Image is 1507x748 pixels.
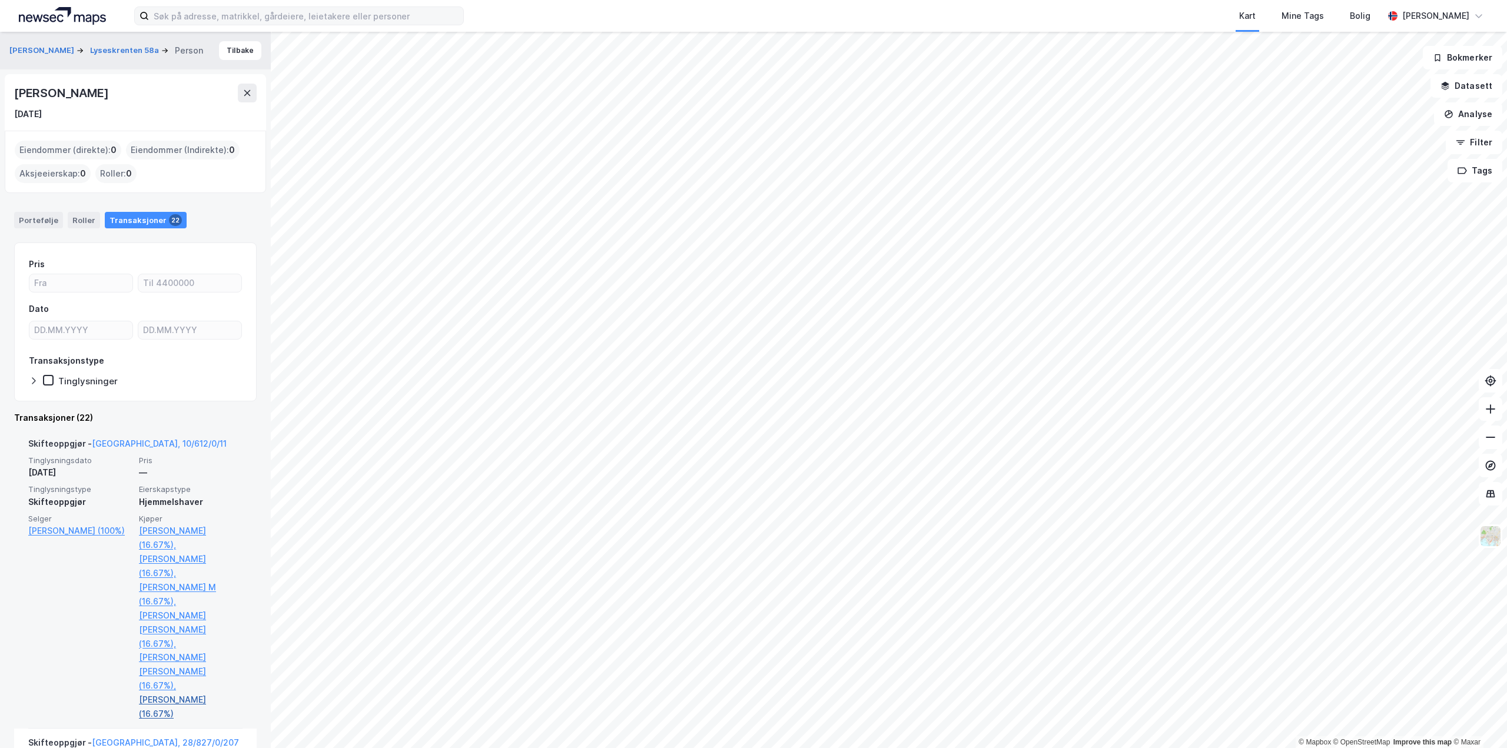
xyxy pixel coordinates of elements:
[28,456,132,466] span: Tinglysningsdato
[28,466,132,480] div: [DATE]
[14,212,63,228] div: Portefølje
[175,44,203,58] div: Person
[169,214,182,226] div: 22
[68,212,100,228] div: Roller
[1393,738,1452,746] a: Improve this map
[139,693,243,721] a: [PERSON_NAME] (16.67%)
[14,107,42,121] div: [DATE]
[28,524,132,538] a: [PERSON_NAME] (100%)
[1350,9,1370,23] div: Bolig
[139,609,243,651] a: [PERSON_NAME] [PERSON_NAME] (16.67%),
[105,212,187,228] div: Transaksjoner
[229,143,235,157] span: 0
[1333,738,1390,746] a: OpenStreetMap
[92,737,239,747] a: [GEOGRAPHIC_DATA], 28/827/0/207
[1299,738,1331,746] a: Mapbox
[1448,159,1502,182] button: Tags
[14,411,257,425] div: Transaksjoner (22)
[58,375,118,387] div: Tinglysninger
[1423,46,1502,69] button: Bokmerker
[139,524,243,552] a: [PERSON_NAME] (16.67%),
[1448,692,1507,748] iframe: Chat Widget
[15,164,91,183] div: Aksjeeierskap :
[139,580,243,609] a: [PERSON_NAME] M (16.67%),
[90,45,161,56] button: Lyseskrenten 58a
[139,484,243,494] span: Eierskapstype
[138,274,241,292] input: Til 4400000
[29,321,132,339] input: DD.MM.YYYY
[139,466,243,480] div: —
[1430,74,1502,98] button: Datasett
[1448,692,1507,748] div: Kontrollprogram for chat
[9,45,77,56] button: [PERSON_NAME]
[1479,525,1502,547] img: Z
[1434,102,1502,126] button: Analyse
[28,514,132,524] span: Selger
[138,321,241,339] input: DD.MM.YYYY
[126,167,132,181] span: 0
[19,7,106,25] img: logo.a4113a55bc3d86da70a041830d287a7e.svg
[126,141,240,159] div: Eiendommer (Indirekte) :
[95,164,137,183] div: Roller :
[1282,9,1324,23] div: Mine Tags
[29,257,45,271] div: Pris
[139,552,243,580] a: [PERSON_NAME] (16.67%),
[29,354,104,368] div: Transaksjonstype
[111,143,117,157] span: 0
[29,302,49,316] div: Dato
[149,7,463,25] input: Søk på adresse, matrikkel, gårdeiere, leietakere eller personer
[139,650,243,693] a: [PERSON_NAME] [PERSON_NAME] (16.67%),
[29,274,132,292] input: Fra
[139,514,243,524] span: Kjøper
[92,438,227,448] a: [GEOGRAPHIC_DATA], 10/612/0/11
[1446,131,1502,154] button: Filter
[1239,9,1256,23] div: Kart
[219,41,261,60] button: Tilbake
[139,495,243,509] div: Hjemmelshaver
[80,167,86,181] span: 0
[14,84,111,102] div: [PERSON_NAME]
[28,495,132,509] div: Skifteoppgjør
[15,141,121,159] div: Eiendommer (direkte) :
[28,484,132,494] span: Tinglysningstype
[1402,9,1469,23] div: [PERSON_NAME]
[139,456,243,466] span: Pris
[28,437,227,456] div: Skifteoppgjør -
